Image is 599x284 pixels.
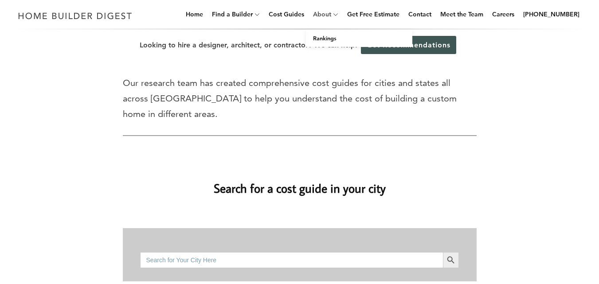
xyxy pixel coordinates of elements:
a: Get Recommendations [361,36,456,54]
input: Search for Your City Here [140,252,442,268]
p: Our research team has created comprehensive cost guides for cities and states all across [GEOGRAP... [123,75,477,122]
iframe: Drift Widget Chat Controller [429,220,588,273]
img: Home Builder Digest [14,7,136,24]
a: Rankings [306,29,412,47]
h2: Search for a cost guide in your city [47,167,552,197]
